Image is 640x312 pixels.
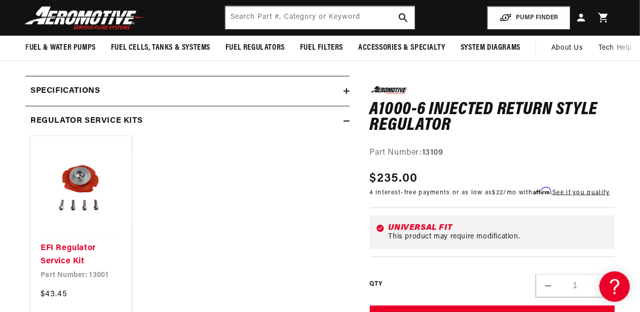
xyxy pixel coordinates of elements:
[18,36,103,60] summary: Fuel & Water Pumps
[300,43,343,53] span: Fuel Filters
[370,188,610,197] p: 4 interest-free payments or as low as /mo with .
[533,187,551,195] span: Affirm
[218,36,292,60] summary: Fuel Regulators
[225,7,414,29] input: Search by Part Number, Category or Keyword
[392,7,415,29] button: search button
[370,169,418,188] span: $235.00
[225,43,285,53] span: Fuel Regulators
[292,36,351,60] summary: Fuel Filters
[111,43,210,53] span: Fuel Cells, Tanks & Systems
[351,36,453,60] summary: Accessories & Specialty
[493,190,504,196] span: $22
[358,43,445,53] span: Accessories & Specialty
[41,242,122,268] a: EFI Regulator Service Kit
[370,101,615,133] h1: A1000-6 Injected return style Regulator
[25,43,96,53] span: Fuel & Water Pumps
[370,280,383,289] label: QTY
[25,107,350,136] summary: Regulator Service Kits
[544,36,591,60] a: About Us
[30,115,142,128] h2: Regulator Service Kits
[453,36,528,60] summary: System Diagrams
[487,7,570,29] button: PUMP FINDER
[422,148,443,156] strong: 13109
[551,44,583,52] span: About Us
[22,6,148,30] img: Aeromotive
[389,233,609,241] div: This product may require modification.
[461,43,520,53] span: System Diagrams
[25,77,350,106] summary: Specifications
[591,36,639,60] summary: Tech Help
[598,43,632,54] span: Tech Help
[103,36,218,60] summary: Fuel Cells, Tanks & Systems
[30,85,100,98] h2: Specifications
[370,146,615,159] div: Part Number:
[389,224,609,232] div: Universal Fit
[552,190,610,196] a: See if you qualify - Learn more about Affirm Financing (opens in modal)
